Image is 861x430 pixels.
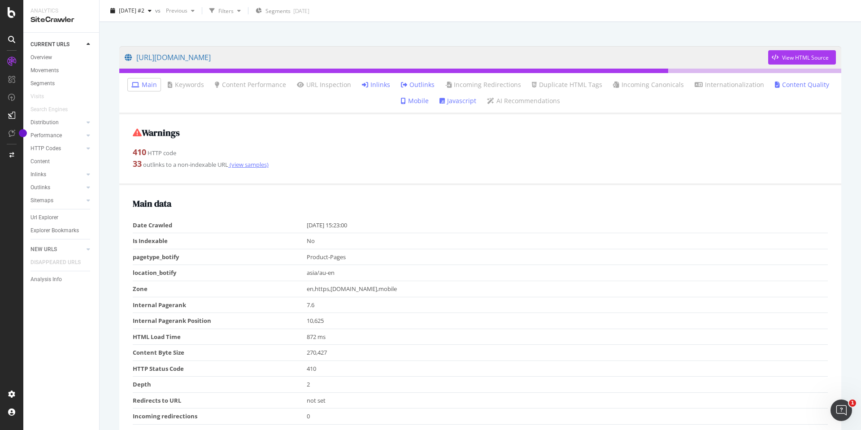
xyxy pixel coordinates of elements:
a: Javascript [439,96,476,105]
td: 0 [307,408,828,425]
span: Segments [265,7,291,15]
td: Incoming redirections [133,408,307,425]
div: View HTML Source [782,54,829,61]
a: Overview [30,53,93,62]
div: not set [307,396,824,405]
div: Analysis Info [30,275,62,284]
a: (view samples) [228,161,269,169]
a: Content Performance [215,80,286,89]
a: [URL][DOMAIN_NAME] [125,46,768,69]
td: 872 ms [307,329,828,345]
div: Tooltip anchor [19,129,27,137]
div: CURRENT URLS [30,40,70,49]
a: NEW URLS [30,245,84,254]
a: Duplicate HTML Tags [532,80,602,89]
a: Keywords [168,80,204,89]
a: Sitemaps [30,196,84,205]
a: Incoming Canonicals [613,80,684,89]
strong: 410 [133,147,146,157]
a: Inlinks [362,80,390,89]
button: View HTML Source [768,50,836,65]
td: asia/au-en [307,265,828,281]
a: Internationalization [695,80,764,89]
a: Visits [30,92,53,101]
div: Performance [30,131,62,140]
td: Content Byte Size [133,345,307,361]
td: HTML Load Time [133,329,307,345]
div: HTTP Codes [30,144,61,153]
a: Performance [30,131,84,140]
span: 1 [849,400,856,407]
div: Outlinks [30,183,50,192]
td: Internal Pagerank [133,297,307,313]
div: Movements [30,66,59,75]
a: Movements [30,66,93,75]
div: Inlinks [30,170,46,179]
span: 2025 Aug. 27th #2 [119,7,144,14]
td: Product-Pages [307,249,828,265]
div: Url Explorer [30,213,58,222]
td: HTTP Status Code [133,361,307,377]
a: CURRENT URLS [30,40,84,49]
a: Explorer Bookmarks [30,226,93,235]
div: Content [30,157,50,166]
td: 7.6 [307,297,828,313]
div: NEW URLS [30,245,57,254]
a: Inlinks [30,170,84,179]
h2: Main data [133,199,828,208]
a: Mobile [401,96,429,105]
a: DISAPPEARED URLS [30,258,90,267]
div: Distribution [30,118,59,127]
td: Internal Pagerank Position [133,313,307,329]
a: Outlinks [30,183,84,192]
button: Filters [206,4,244,18]
div: outlinks to a non-indexable URL [133,158,828,170]
td: 2 [307,377,828,393]
td: location_botify [133,265,307,281]
a: Search Engines [30,105,77,114]
a: Main [131,80,157,89]
td: pagetype_botify [133,249,307,265]
a: HTTP Codes [30,144,84,153]
span: Previous [162,7,187,14]
div: Sitemaps [30,196,53,205]
a: Distribution [30,118,84,127]
div: Overview [30,53,52,62]
div: Search Engines [30,105,68,114]
td: Redirects to URL [133,392,307,408]
a: Outlinks [401,80,435,89]
div: [DATE] [293,7,309,15]
a: Content [30,157,93,166]
button: [DATE] #2 [107,4,155,18]
strong: 33 [133,158,142,169]
td: Depth [133,377,307,393]
td: 10,625 [307,313,828,329]
td: Date Crawled [133,217,307,233]
span: vs [155,7,162,14]
div: Explorer Bookmarks [30,226,79,235]
div: Filters [218,7,234,14]
td: Zone [133,281,307,297]
div: Analytics [30,7,92,15]
td: Is Indexable [133,233,307,249]
td: 410 [307,361,828,377]
a: Url Explorer [30,213,93,222]
td: No [307,233,828,249]
td: [DATE] 15:23:00 [307,217,828,233]
div: SiteCrawler [30,15,92,25]
a: Incoming Redirections [445,80,521,89]
iframe: Intercom live chat [831,400,852,421]
a: Analysis Info [30,275,93,284]
a: AI Recommendations [487,96,560,105]
button: Previous [162,4,198,18]
button: Segments[DATE] [252,4,313,18]
a: Segments [30,79,93,88]
div: Visits [30,92,44,101]
div: Segments [30,79,55,88]
div: DISAPPEARED URLS [30,258,81,267]
td: 270,427 [307,345,828,361]
div: HTTP code [133,147,828,158]
h2: Warnings [133,128,828,138]
a: URL Inspection [297,80,351,89]
td: en,https,[DOMAIN_NAME],mobile [307,281,828,297]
